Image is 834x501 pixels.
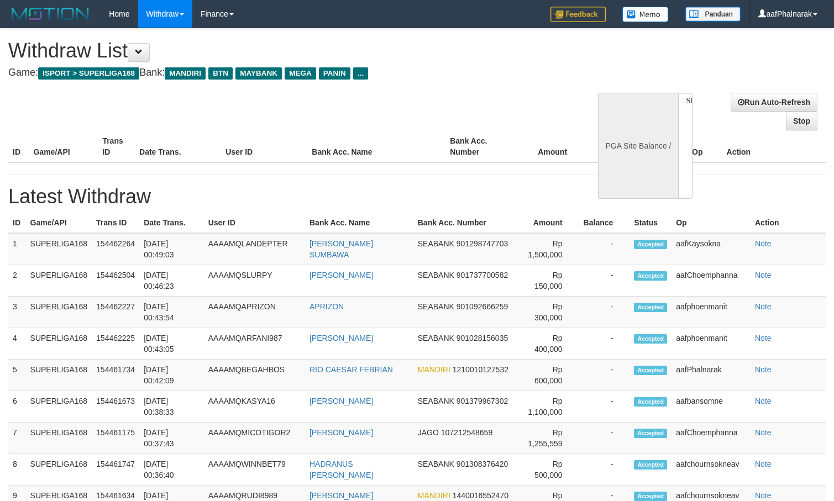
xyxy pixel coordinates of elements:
a: RIO CAESAR FEBRIAN [310,365,393,374]
td: Rp 500,000 [520,454,579,486]
td: 3 [8,297,26,328]
td: AAAAMQBEGAHBOS [204,360,305,391]
td: - [579,423,630,454]
span: ISPORT > SUPERLIGA168 [38,67,139,80]
td: - [579,297,630,328]
td: 154461673 [92,391,139,423]
span: Accepted [634,429,667,438]
td: aafphoenmanit [672,328,751,360]
td: 4 [8,328,26,360]
td: aafbansomne [672,391,751,423]
td: aafChoemphanna [672,423,751,454]
span: 901308376420 [457,460,508,468]
th: Amount [520,213,579,233]
td: 5 [8,360,26,391]
span: 1440016552470 [453,491,508,500]
span: MANDIRI [418,365,450,374]
th: Trans ID [98,131,135,162]
a: Note [755,302,772,311]
a: Note [755,365,772,374]
td: Rp 1,500,000 [520,233,579,265]
td: 154462225 [92,328,139,360]
td: SUPERLIGA168 [26,233,92,265]
span: MAYBANK [235,67,282,80]
td: AAAAMQLANDEPTER [204,233,305,265]
td: [DATE] 00:36:40 [139,454,204,486]
h1: Withdraw List [8,40,545,62]
td: 154462227 [92,297,139,328]
a: Note [755,397,772,405]
th: Balance [584,131,647,162]
td: aafphoenmanit [672,297,751,328]
img: panduan.png [685,7,741,22]
td: SUPERLIGA168 [26,454,92,486]
td: 154462264 [92,233,139,265]
span: Accepted [634,460,667,470]
td: Rp 150,000 [520,265,579,297]
th: ID [8,131,29,162]
td: 154461175 [92,423,139,454]
span: 901737700582 [457,271,508,279]
a: Note [755,334,772,342]
img: Feedback.jpg [550,7,606,22]
a: Note [755,271,772,279]
th: Action [722,131,826,162]
td: - [579,328,630,360]
td: - [579,265,630,297]
a: Note [755,491,772,500]
td: AAAAMQKASYA16 [204,391,305,423]
th: Bank Acc. Name [307,131,445,162]
img: MOTION_logo.png [8,6,92,22]
th: Status [630,213,672,233]
td: 8 [8,454,26,486]
th: User ID [204,213,305,233]
td: SUPERLIGA168 [26,391,92,423]
span: 901092666259 [457,302,508,311]
td: [DATE] 00:43:54 [139,297,204,328]
td: - [579,233,630,265]
td: [DATE] 00:43:05 [139,328,204,360]
span: ... [353,67,368,80]
span: Accepted [634,334,667,344]
div: PGA Site Balance / [598,93,678,199]
a: Note [755,460,772,468]
th: Bank Acc. Number [445,131,515,162]
td: Rp 400,000 [520,328,579,360]
th: Action [751,213,826,233]
th: Game/API [29,131,98,162]
td: SUPERLIGA168 [26,265,92,297]
td: [DATE] 00:46:23 [139,265,204,297]
td: 1 [8,233,26,265]
img: Button%20Memo.svg [622,7,669,22]
th: Balance [579,213,630,233]
td: [DATE] 00:49:03 [139,233,204,265]
th: Trans ID [92,213,139,233]
td: AAAAMQMICOTIGOR2 [204,423,305,454]
a: [PERSON_NAME] SUMBAWA [310,239,373,259]
a: [PERSON_NAME] [310,271,373,279]
td: [DATE] 00:38:33 [139,391,204,423]
span: Accepted [634,240,667,249]
td: SUPERLIGA168 [26,423,92,454]
td: AAAAMQAPRIZON [204,297,305,328]
span: Accepted [634,397,667,407]
span: 1210010127532 [453,365,508,374]
th: ID [8,213,26,233]
span: SEABANK [418,460,454,468]
td: 7 [8,423,26,454]
th: User ID [221,131,307,162]
td: Rp 1,255,559 [520,423,579,454]
a: Note [755,428,772,437]
th: Date Trans. [135,131,221,162]
td: AAAAMQWINNBET79 [204,454,305,486]
a: Run Auto-Refresh [731,93,817,112]
td: - [579,360,630,391]
a: [PERSON_NAME] [310,334,373,342]
td: 154462504 [92,265,139,297]
span: SEABANK [418,239,454,248]
th: Bank Acc. Number [413,213,520,233]
span: MANDIRI [418,491,450,500]
th: Op [688,131,722,162]
td: - [579,454,630,486]
td: AAAAMQSLURPY [204,265,305,297]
